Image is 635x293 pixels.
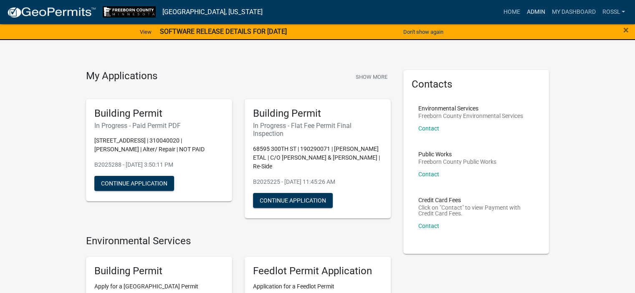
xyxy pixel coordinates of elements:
[253,193,333,208] button: Continue Application
[623,24,629,36] span: ×
[523,4,548,20] a: Admin
[94,265,224,277] h5: Building Permit
[352,70,391,84] button: Show More
[418,197,534,203] p: Credit Card Fees
[418,205,534,216] p: Click on "Contact" to view Payment with Credit Card Fees.
[94,136,224,154] p: [STREET_ADDRESS] | 310040020 | [PERSON_NAME] | Alter/ Repair | NOT PAID
[418,125,439,132] a: Contact
[86,70,157,83] h4: My Applications
[500,4,523,20] a: Home
[253,178,382,186] p: B2025225 - [DATE] 11:45:26 AM
[548,4,599,20] a: My Dashboard
[418,223,439,229] a: Contact
[253,265,382,277] h5: Feedlot Permit Application
[253,282,382,291] p: Application for a Feedlot Permit
[623,25,629,35] button: Close
[94,108,224,120] h5: Building Permit
[103,6,156,18] img: Freeborn County, Minnesota
[162,5,263,19] a: [GEOGRAPHIC_DATA], [US_STATE]
[160,28,287,35] strong: SOFTWARE RELEASE DETAILS FOR [DATE]
[94,282,224,291] p: Apply for a [GEOGRAPHIC_DATA] Permit
[400,25,447,39] button: Don't show again
[253,122,382,138] h6: In Progress - Flat Fee Permit Final Inspection
[418,151,496,157] p: Public Works
[253,145,382,171] p: 68595 300TH ST | 190290071 | [PERSON_NAME] ETAL | C/O [PERSON_NAME] & [PERSON_NAME] | Re-Side
[418,105,523,111] p: Environmental Services
[94,160,224,169] p: B2025288 - [DATE] 3:50:11 PM
[137,25,155,39] a: View
[418,159,496,165] p: Freeborn County Public Works
[86,235,391,247] h4: Environmental Services
[412,78,541,90] h5: Contacts
[253,108,382,120] h5: Building Permit
[418,113,523,119] p: Freeborn County Environmental Services
[94,122,224,130] h6: In Progress - Paid Permit PDF
[94,176,174,191] button: Continue Application
[599,4,628,20] a: RossL
[418,171,439,178] a: Contact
